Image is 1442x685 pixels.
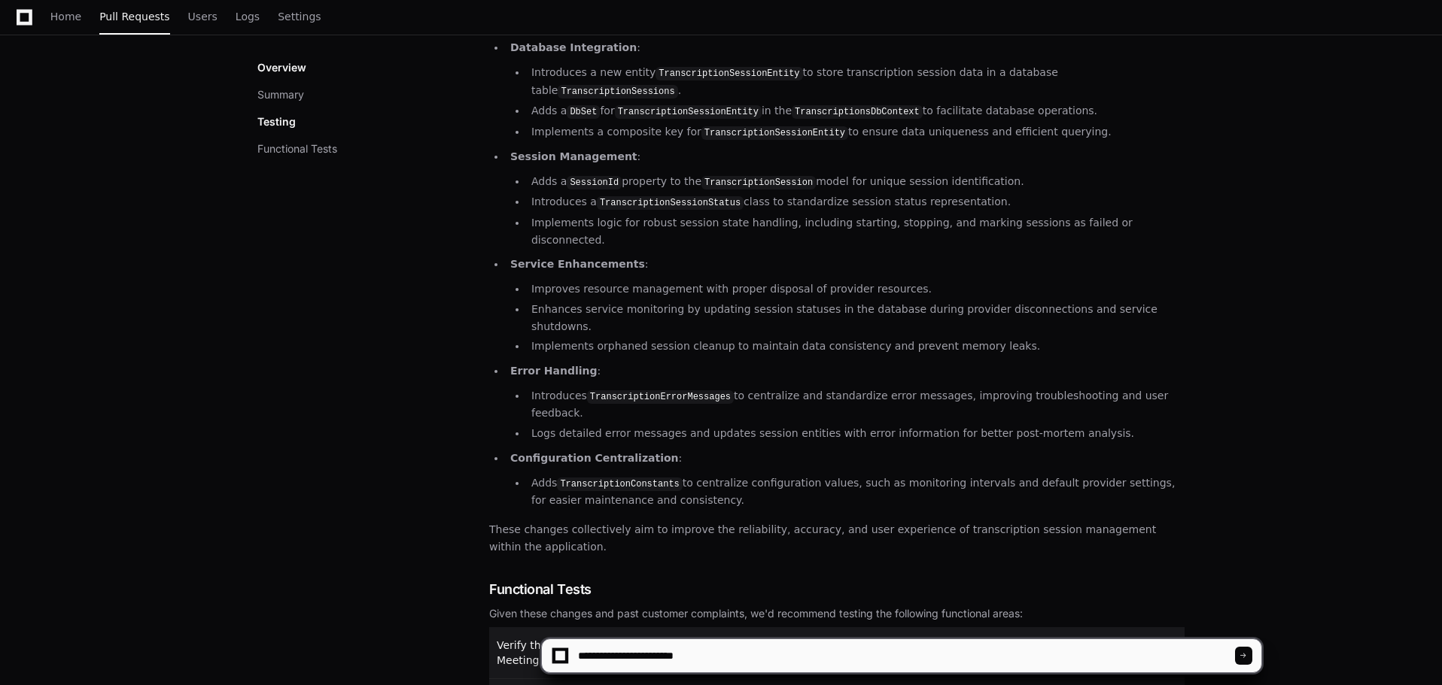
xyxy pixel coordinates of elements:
code: TranscriptionSessions [558,85,677,99]
code: TranscriptionSessionEntity [656,67,802,80]
p: : [510,148,1185,165]
code: DbSet [567,105,600,119]
li: Introduces a new entity to store transcription session data in a database table . [527,64,1185,99]
li: Adds a for in the to facilitate database operations. [527,102,1185,120]
li: Introduces to centralize and standardize error messages, improving troubleshooting and user feedb... [527,387,1185,422]
div: Given these changes and past customer complaints, we'd recommend testing the following functional... [489,606,1185,621]
button: Functional Tests [257,141,337,156]
strong: Service Enhancements [510,258,645,270]
span: Pull Requests [99,12,169,21]
code: TranscriptionSessionEntity [701,126,848,140]
p: These changes collectively aim to improve the reliability, accuracy, and user experience of trans... [489,521,1185,556]
li: Introduces a class to standardize session status representation. [527,193,1185,211]
span: Logs [236,12,260,21]
code: TranscriptionErrorMessages [587,390,734,404]
p: Overview [257,60,306,75]
li: Adds to centralize configuration values, such as monitoring intervals and default provider settin... [527,474,1185,509]
code: TranscriptionSessionStatus [597,196,744,210]
p: : [510,39,1185,56]
code: SessionId [567,176,622,189]
span: Verify that a new transcription session can be created and stored in the database with all releva... [497,639,1126,666]
strong: Session Management [510,150,637,162]
code: TranscriptionsDbContext [792,105,923,119]
code: TranscriptionConstants [557,477,682,491]
li: Improves resource management with proper disposal of provider resources. [527,280,1185,298]
li: Implements a composite key for to ensure data uniqueness and efficient querying. [527,123,1185,141]
span: Settings [278,12,321,21]
li: Enhances service monitoring by updating session statuses in the database during provider disconne... [527,301,1185,335]
code: TranscriptionSession [701,176,816,189]
span: Users [188,12,218,21]
li: Adds a property to the model for unique session identification. [527,173,1185,191]
strong: Database Integration [510,41,637,53]
p: : [510,256,1185,273]
p: Testing [257,114,296,129]
p: : [510,450,1185,467]
button: Summary [257,87,304,102]
li: Implements orphaned session cleanup to maintain data consistency and prevent memory leaks. [527,338,1185,355]
span: Home [50,12,81,21]
strong: Configuration Centralization [510,452,679,464]
p: : [510,362,1185,380]
strong: Error Handling [510,365,598,377]
span: Functional Tests [489,579,592,600]
li: Implements logic for robust session state handling, including starting, stopping, and marking ses... [527,214,1185,249]
li: Logs detailed error messages and updates session entities with error information for better post-... [527,425,1185,442]
code: TranscriptionSessionEntity [615,105,762,119]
